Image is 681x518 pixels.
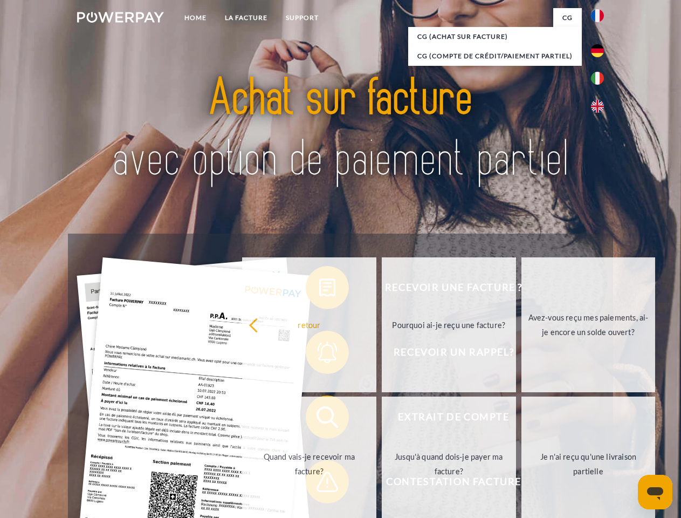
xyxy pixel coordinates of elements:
[388,449,510,479] div: Jusqu'à quand dois-je payer ma facture?
[77,12,164,23] img: logo-powerpay-white.svg
[528,449,649,479] div: Je n'ai reçu qu'une livraison partielle
[216,8,277,28] a: LA FACTURE
[277,8,328,28] a: Support
[249,317,370,332] div: retour
[175,8,216,28] a: Home
[591,72,604,85] img: it
[553,8,582,28] a: CG
[388,317,510,332] div: Pourquoi ai-je reçu une facture?
[591,100,604,113] img: en
[528,310,649,339] div: Avez-vous reçu mes paiements, ai-je encore un solde ouvert?
[408,46,582,66] a: CG (Compte de crédit/paiement partiel)
[591,9,604,22] img: fr
[591,44,604,57] img: de
[638,475,672,509] iframe: Bouton de lancement de la fenêtre de messagerie
[521,257,656,392] a: Avez-vous reçu mes paiements, ai-je encore un solde ouvert?
[249,449,370,479] div: Quand vais-je recevoir ma facture?
[103,52,578,207] img: title-powerpay_fr.svg
[408,27,582,46] a: CG (achat sur facture)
